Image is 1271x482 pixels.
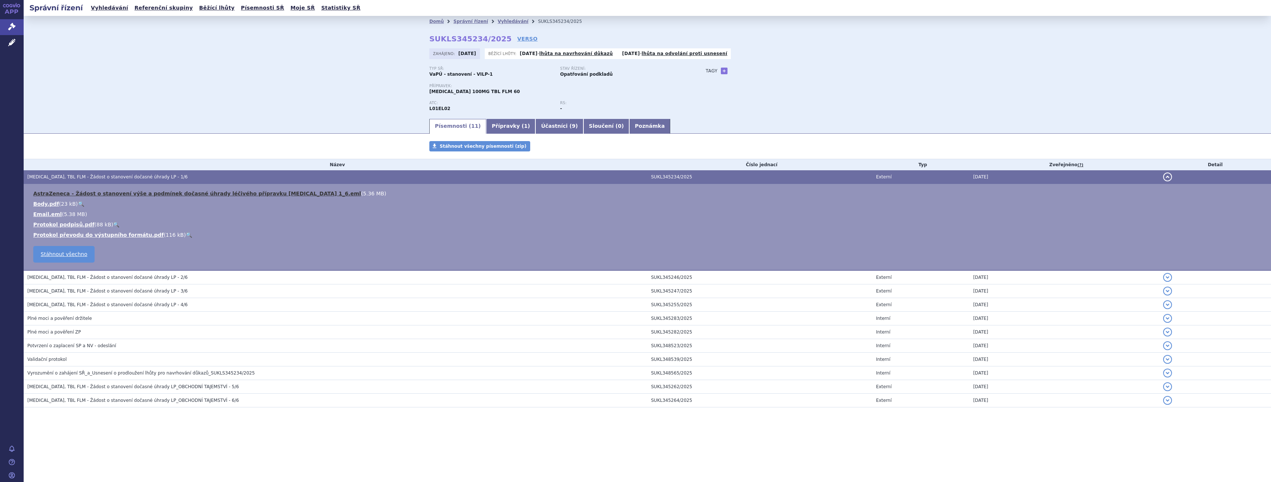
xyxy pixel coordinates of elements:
a: Moje SŘ [288,3,317,13]
span: CALQUENCE, TBL FLM - Žádost o stanovení dočasné úhrady LP - 3/6 [27,288,188,294]
strong: [DATE] [520,51,538,56]
span: [MEDICAL_DATA] 100MG TBL FLM 60 [429,89,520,94]
button: detail [1163,396,1172,405]
td: SUKL345283/2025 [647,312,872,325]
p: - [622,51,727,57]
a: Protokol převodu do výstupního formátu.pdf [33,232,164,238]
span: Vyrozumění o zahájení SŘ_a_Usnesení o prodloužení lhůty pro navrhování důkazů_SUKLS345234/2025 [27,370,255,376]
span: 5.36 MB [363,191,384,196]
a: Statistiky SŘ [319,3,362,13]
a: Vyhledávání [498,19,528,24]
span: 88 kB [96,222,111,228]
li: ( ) [33,221,1264,228]
a: Referenční skupiny [132,3,195,13]
abbr: (?) [1077,163,1083,168]
span: CALQUENCE, TBL FLM - Žádost o stanovení dočasné úhrady LP_OBCHODNÍ TAJEMSTVÍ - 6/6 [27,398,239,403]
th: Název [24,159,647,170]
h2: Správní řízení [24,3,89,13]
td: SUKL348523/2025 [647,339,872,353]
a: Stáhnout všechno [33,246,95,263]
td: SUKL348539/2025 [647,353,872,366]
li: SUKLS345234/2025 [538,16,592,27]
span: 9 [572,123,576,129]
td: [DATE] [970,284,1159,298]
button: detail [1163,369,1172,377]
p: Typ SŘ: [429,66,553,71]
button: detail [1163,328,1172,336]
button: detail [1163,287,1172,295]
a: Poznámka [629,119,670,134]
strong: [DATE] [622,51,640,56]
span: 0 [618,123,621,129]
a: lhůta na navrhování důkazů [539,51,613,56]
button: detail [1163,382,1172,391]
a: Písemnosti (11) [429,119,486,134]
td: [DATE] [970,270,1159,284]
span: Externí [876,302,892,307]
span: Interní [876,370,890,376]
li: ( ) [33,211,1264,218]
button: detail [1163,355,1172,364]
td: SUKL345234/2025 [647,170,872,184]
span: Potvrzení o zaplacení SP a NV - odeslání [27,343,116,348]
td: [DATE] [970,170,1159,184]
a: Vyhledávání [89,3,130,13]
th: Detail [1159,159,1271,170]
a: Stáhnout všechny písemnosti (zip) [429,141,530,151]
a: Protokol podpisů.pdf [33,222,95,228]
a: Běžící lhůty [197,3,237,13]
th: Zveřejněno [970,159,1159,170]
a: 🔍 [186,232,192,238]
h3: Tagy [706,66,718,75]
span: Plné moci a pověření držitele [27,316,92,321]
strong: - [560,106,562,111]
span: CALQUENCE, TBL FLM - Žádost o stanovení dočasné úhrady LP - 2/6 [27,275,188,280]
span: 11 [471,123,478,129]
p: Stav řízení: [560,66,684,71]
a: lhůta na odvolání proti usnesení [642,51,727,56]
td: SUKL345264/2025 [647,394,872,407]
button: detail [1163,300,1172,309]
a: 🔍 [113,222,119,228]
span: Validační protokol [27,357,67,362]
a: Sloučení (0) [583,119,629,134]
td: [DATE] [970,312,1159,325]
td: SUKL345282/2025 [647,325,872,339]
span: Externí [876,174,892,180]
span: Externí [876,384,892,389]
span: CALQUENCE, TBL FLM - Žádost o stanovení dočasné úhrady LP - 4/6 [27,302,188,307]
button: detail [1163,273,1172,282]
span: Zahájeno: [433,51,456,57]
td: [DATE] [970,380,1159,394]
span: Interní [876,316,890,321]
p: RS: [560,101,684,105]
strong: [DATE] [459,51,476,56]
a: Email.eml [33,211,62,217]
button: detail [1163,314,1172,323]
button: detail [1163,172,1172,181]
strong: SUKLS345234/2025 [429,34,512,43]
a: Správní řízení [453,19,488,24]
a: AstraZeneca - Žádost o stanovení výše a podmínek dočasné úhrady léčivého přípravku [MEDICAL_DATA]... [33,191,361,196]
span: 5.38 MB [64,211,85,217]
td: SUKL345262/2025 [647,380,872,394]
a: Přípravky (1) [486,119,535,134]
a: + [721,68,727,74]
span: CALQUENCE, TBL FLM - Žádost o stanovení dočasné úhrady LP_OBCHODNÍ TAJEMSTVÍ - 5/6 [27,384,239,389]
strong: VaPÚ - stanovení - VILP-1 [429,72,493,77]
span: Interní [876,343,890,348]
span: Interní [876,357,890,362]
td: [DATE] [970,325,1159,339]
strong: Opatřování podkladů [560,72,613,77]
span: CALQUENCE, TBL FLM - Žádost o stanovení dočasné úhrady LP - 1/6 [27,174,188,180]
span: 1 [524,123,528,129]
a: Domů [429,19,444,24]
span: Externí [876,288,892,294]
a: VERSO [517,35,538,42]
a: Body.pdf [33,201,59,207]
td: SUKL345247/2025 [647,284,872,298]
td: SUKL345246/2025 [647,270,872,284]
span: Externí [876,275,892,280]
li: ( ) [33,190,1264,197]
span: Externí [876,398,892,403]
